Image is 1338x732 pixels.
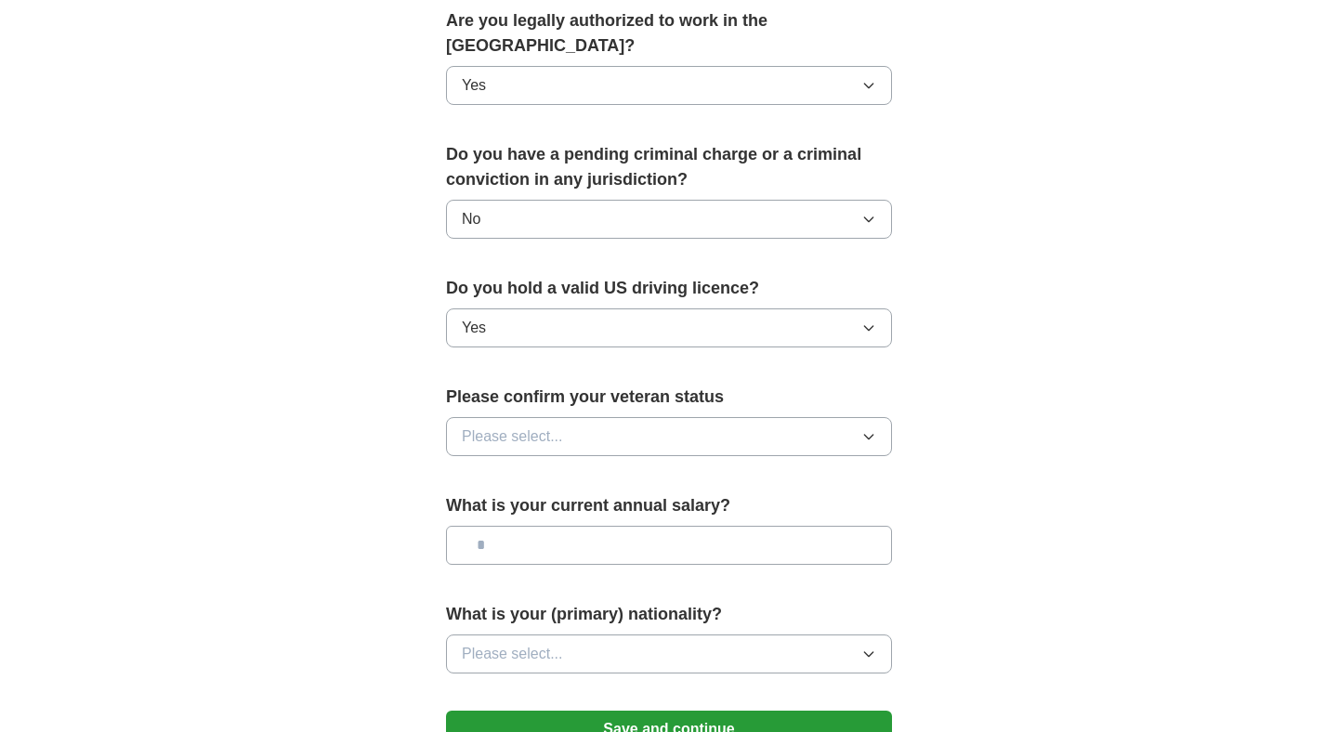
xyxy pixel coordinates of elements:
[446,634,892,673] button: Please select...
[446,200,892,239] button: No
[462,643,563,665] span: Please select...
[462,74,486,97] span: Yes
[446,142,892,192] label: Do you have a pending criminal charge or a criminal conviction in any jurisdiction?
[446,493,892,518] label: What is your current annual salary?
[446,66,892,105] button: Yes
[446,417,892,456] button: Please select...
[446,276,892,301] label: Do you hold a valid US driving licence?
[446,385,892,410] label: Please confirm your veteran status
[446,8,892,59] label: Are you legally authorized to work in the [GEOGRAPHIC_DATA]?
[446,602,892,627] label: What is your (primary) nationality?
[462,425,563,448] span: Please select...
[462,317,486,339] span: Yes
[446,308,892,347] button: Yes
[462,208,480,230] span: No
